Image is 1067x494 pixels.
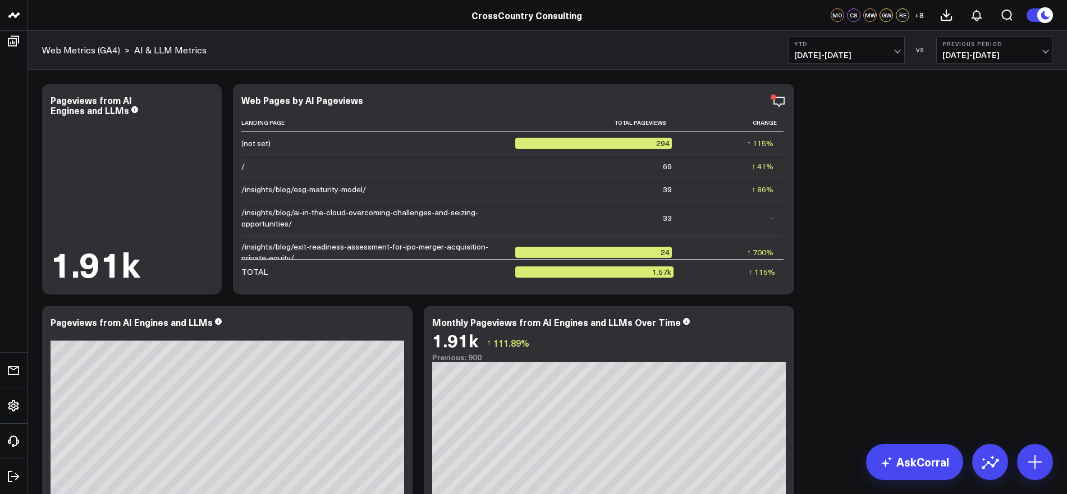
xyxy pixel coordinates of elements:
[914,11,924,19] span: + 8
[788,37,905,64] button: YTD[DATE]-[DATE]
[432,316,681,328] div: Monthly Pageviews from AI Engines and LLMs Over Time
[747,138,773,149] div: ↑ 115%
[663,161,672,172] div: 69
[241,207,505,229] div: /insights/blog/ai-in-the-cloud-overcoming-challenges-and-seizing-opportunities/
[42,44,130,56] div: >
[747,247,773,258] div: ↑ 700%
[942,51,1047,60] span: [DATE] - [DATE]
[863,8,877,22] div: MW
[847,8,860,22] div: CS
[432,330,478,350] div: 1.91k
[936,37,1053,64] button: Previous Period[DATE]-[DATE]
[51,94,132,116] div: Pageviews from AI Engines and LLMs
[515,266,674,278] div: 1.57k
[241,241,505,264] div: /insights/blog/exit-readiness-assessment-for-ipo-merger-acquisition-private-equity/
[942,40,1047,47] b: Previous Period
[866,444,963,480] a: AskCorral
[515,114,682,132] th: Total Pageviews
[515,138,672,149] div: 294
[241,266,268,278] div: TOTAL
[831,8,844,22] div: MO
[241,94,363,106] div: Web Pages by AI Pageviews
[241,161,245,172] div: /
[241,114,515,132] th: Landing Page
[880,8,893,22] div: GW
[663,212,672,224] div: 33
[752,161,773,172] div: ↑ 41%
[771,212,773,224] div: -
[241,138,271,149] div: (not set)
[663,184,672,195] div: 39
[51,316,213,328] div: Pageviews from AI Engines and LLMs
[493,337,529,349] span: 111.89%
[471,9,582,21] a: CrossCountry Consulting
[912,8,926,22] button: +8
[682,114,784,132] th: Change
[752,184,773,195] div: ↑ 86%
[42,44,120,56] a: Web Metrics (GA4)
[794,40,899,47] b: YTD
[896,8,909,22] div: RE
[515,247,672,258] div: 24
[910,47,931,53] div: VS
[487,336,491,350] span: ↑
[51,246,140,280] div: 1.91k
[241,184,366,195] div: /insights/blog/esg-maturity-model/
[794,51,899,60] span: [DATE] - [DATE]
[432,353,786,362] div: Previous: 900
[134,44,207,56] a: AI & LLM Metrics
[749,266,775,278] div: ↑ 115%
